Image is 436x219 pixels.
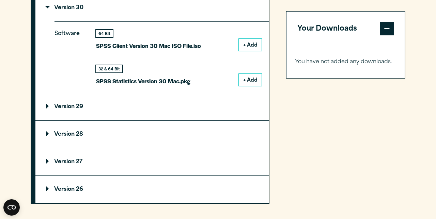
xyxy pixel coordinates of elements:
div: Your Downloads [286,46,405,78]
button: + Add [239,39,262,51]
p: SPSS Client Version 30 Mac ISO File.iso [96,41,201,51]
p: Version 27 [46,159,82,165]
div: 32 & 64 Bit [96,65,122,72]
div: 64 Bit [96,30,113,37]
p: Version 30 [46,5,83,11]
button: + Add [239,74,262,86]
p: Software [54,29,85,80]
summary: Version 26 [35,176,269,203]
p: You have not added any downloads. [295,57,396,67]
summary: Version 29 [35,93,269,120]
summary: Version 28 [35,121,269,148]
p: Version 29 [46,104,83,109]
p: SPSS Statistics Version 30 Mac.pkg [96,76,190,86]
button: Your Downloads [286,12,405,46]
button: Open CMP widget [3,199,20,216]
summary: Version 27 [35,148,269,175]
p: Version 28 [46,132,83,137]
p: Version 26 [46,187,83,192]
